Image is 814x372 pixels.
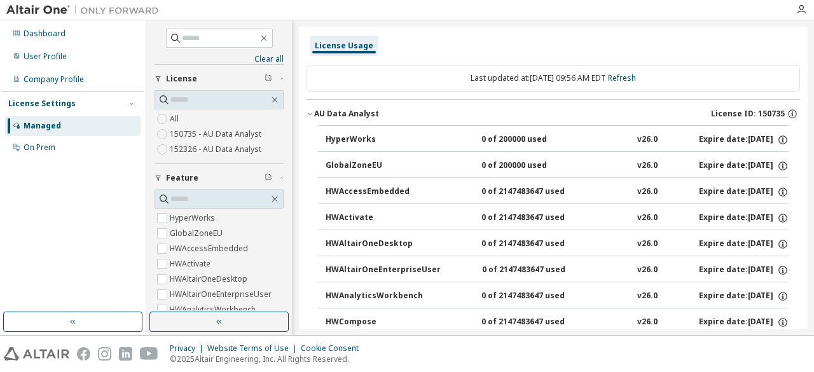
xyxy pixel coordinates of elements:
div: AU Data Analyst [314,109,379,119]
p: © 2025 Altair Engineering, Inc. All Rights Reserved. [170,354,366,364]
button: HWAltairOneDesktop0 of 2147483647 usedv26.0Expire date:[DATE] [326,230,789,258]
div: HyperWorks [326,134,440,146]
img: Altair One [6,4,165,17]
label: HWAltairOneDesktop [170,272,250,287]
div: 0 of 2147483647 used [481,317,596,328]
div: Website Terms of Use [207,343,301,354]
a: Refresh [608,72,636,83]
div: v26.0 [637,186,658,198]
div: User Profile [24,52,67,62]
span: License [166,74,197,84]
div: v26.0 [637,265,658,276]
div: v26.0 [637,134,658,146]
div: License Settings [8,99,76,109]
div: HWAccessEmbedded [326,186,440,198]
span: Feature [166,173,198,183]
div: Last updated at: [DATE] 09:56 AM EDT [307,65,800,92]
div: HWCompose [326,317,440,328]
button: AU Data AnalystLicense ID: 150735 [307,100,800,128]
img: youtube.svg [140,347,158,361]
a: Clear all [155,54,284,64]
div: HWActivate [326,212,440,224]
div: Privacy [170,343,207,354]
div: Expire date: [DATE] [699,265,789,276]
div: 0 of 200000 used [481,134,596,146]
div: Expire date: [DATE] [699,238,789,250]
label: HWActivate [170,256,213,272]
div: v26.0 [637,238,658,250]
img: linkedin.svg [119,347,132,361]
button: GlobalZoneEU0 of 200000 usedv26.0Expire date:[DATE] [326,152,789,180]
label: GlobalZoneEU [170,226,225,241]
img: facebook.svg [77,347,90,361]
div: HWAnalyticsWorkbench [326,291,440,302]
div: Expire date: [DATE] [699,134,789,146]
label: 152326 - AU Data Analyst [170,142,264,157]
div: Company Profile [24,74,84,85]
div: 0 of 2147483647 used [481,291,596,302]
button: HyperWorks0 of 200000 usedv26.0Expire date:[DATE] [326,126,789,154]
label: All [170,111,181,127]
div: 0 of 2147483647 used [482,265,597,276]
div: 0 of 2147483647 used [481,186,596,198]
div: Cookie Consent [301,343,366,354]
button: HWAltairOneEnterpriseUser0 of 2147483647 usedv26.0Expire date:[DATE] [326,256,789,284]
div: HWAltairOneEnterpriseUser [326,265,441,276]
div: On Prem [24,142,55,153]
button: HWActivate0 of 2147483647 usedv26.0Expire date:[DATE] [326,204,789,232]
div: Expire date: [DATE] [699,212,789,224]
label: HWAnalyticsWorkbench [170,302,258,317]
label: HyperWorks [170,210,217,226]
div: 0 of 200000 used [481,160,596,172]
button: License [155,65,284,93]
img: altair_logo.svg [4,347,69,361]
span: Clear filter [265,74,272,84]
button: HWAnalyticsWorkbench0 of 2147483647 usedv26.0Expire date:[DATE] [326,282,789,310]
img: instagram.svg [98,347,111,361]
div: v26.0 [637,317,658,328]
div: Expire date: [DATE] [699,291,789,302]
button: Feature [155,164,284,192]
button: HWCompose0 of 2147483647 usedv26.0Expire date:[DATE] [326,308,789,336]
label: HWAccessEmbedded [170,241,251,256]
label: 150735 - AU Data Analyst [170,127,264,142]
label: HWAltairOneEnterpriseUser [170,287,274,302]
div: License Usage [315,41,373,51]
div: v26.0 [637,160,658,172]
div: 0 of 2147483647 used [481,238,596,250]
span: License ID: 150735 [711,109,785,119]
div: Expire date: [DATE] [699,317,789,328]
span: Clear filter [265,173,272,183]
div: v26.0 [637,291,658,302]
div: Expire date: [DATE] [699,186,789,198]
div: v26.0 [637,212,658,224]
div: GlobalZoneEU [326,160,440,172]
div: Managed [24,121,61,131]
div: HWAltairOneDesktop [326,238,440,250]
div: 0 of 2147483647 used [481,212,596,224]
button: HWAccessEmbedded0 of 2147483647 usedv26.0Expire date:[DATE] [326,178,789,206]
div: Dashboard [24,29,66,39]
div: Expire date: [DATE] [699,160,789,172]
